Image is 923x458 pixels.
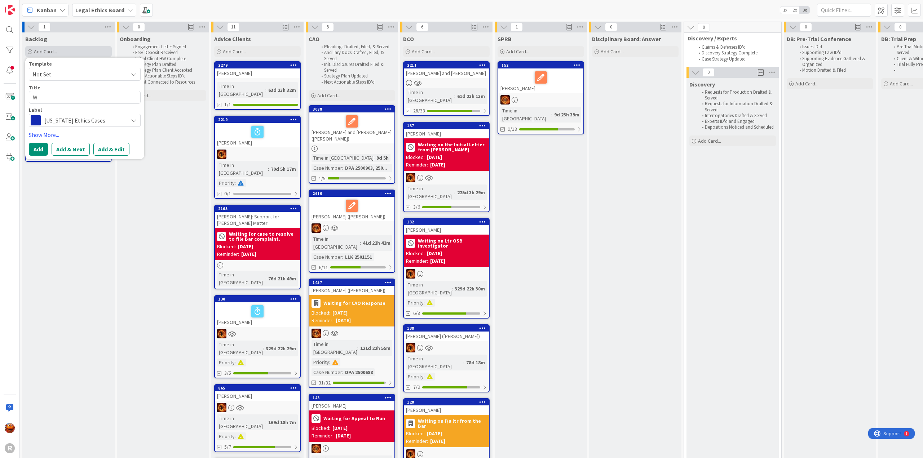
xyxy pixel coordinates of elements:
div: Time in [GEOGRAPHIC_DATA] [500,107,551,123]
div: TR [498,95,583,105]
span: Disciplinary Board: Answer [592,35,661,43]
span: 0 [698,23,710,32]
div: Case Number [312,164,342,172]
div: 865 [215,385,300,391]
div: 2279[PERSON_NAME] [215,62,300,78]
div: Time in [GEOGRAPHIC_DATA] [406,184,454,200]
div: [PERSON_NAME] [498,68,583,93]
span: Add Card... [890,80,913,87]
span: 0 [894,23,906,31]
div: Time in [GEOGRAPHIC_DATA] [406,355,463,370]
div: 137[PERSON_NAME] [404,123,489,138]
div: TR [309,329,394,338]
span: [US_STATE] Ethics Cases [44,115,124,125]
span: Add Card... [412,48,435,55]
img: TR [500,95,510,105]
span: 0 [133,23,145,31]
div: 9d 5h [375,154,390,162]
li: Case Strategy Updated [695,56,773,62]
span: : [268,165,269,173]
img: TR [312,223,321,233]
span: Advice Clients [214,35,251,43]
div: 1457 [309,279,394,286]
span: 6 [416,23,428,31]
span: 11 [227,23,239,31]
div: [PERSON_NAME] ([PERSON_NAME]) [309,286,394,295]
span: 2x [790,6,800,14]
div: Reminder: [312,317,334,324]
div: DPA 2500688 [343,368,375,376]
span: Discovery / Experts [688,35,772,42]
span: Discovery [689,81,715,88]
span: : [342,368,343,376]
li: Engagement Letter Signed [128,44,205,50]
div: 2165 [218,206,300,211]
button: Add & Edit [93,143,129,156]
div: 132 [404,219,489,225]
span: DCO [403,35,414,43]
div: Time in [GEOGRAPHIC_DATA] [406,88,454,104]
div: Time in [GEOGRAPHIC_DATA] [312,340,357,356]
div: 130 [218,297,300,302]
span: : [357,344,358,352]
div: DPA 2500903, 250... [343,164,389,172]
span: 0 [800,23,812,31]
div: 9d 23h 39m [552,111,581,119]
div: 865 [218,386,300,391]
span: 3/5 [224,369,231,377]
div: Time in [GEOGRAPHIC_DATA] [312,154,374,162]
span: : [342,164,343,172]
img: TR [406,343,415,352]
div: Reminder: [406,437,428,445]
div: 128 [404,399,489,405]
div: [DATE] [241,250,256,258]
div: 130 [215,296,300,302]
span: Template [29,61,52,66]
div: [DATE] [430,257,445,265]
li: Motion Drafted & Filed [795,67,872,73]
div: [DATE] [427,250,442,257]
b: Waiting for CAO Response [323,301,385,306]
li: Supporting Evidence Gathered & Organized [795,56,872,68]
div: 2219 [215,116,300,123]
span: 7/9 [413,383,420,391]
div: 2211 [407,63,489,68]
li: Initial Client HW Complete [128,56,205,62]
div: [DATE] [238,243,253,250]
div: 865[PERSON_NAME] [215,385,300,401]
div: [DATE] [430,437,445,445]
div: 2279 [215,62,300,68]
a: Show More... [29,130,141,139]
span: Support [15,1,33,10]
span: Add Card... [34,48,57,55]
div: 63d 23h 32m [266,86,298,94]
div: 130[PERSON_NAME] [215,296,300,327]
span: Label [29,107,42,112]
label: Title [29,84,40,91]
div: Time in [GEOGRAPHIC_DATA] [217,161,268,177]
div: 143 [309,395,394,401]
div: [DATE] [430,161,445,169]
div: 132[PERSON_NAME] [404,219,489,235]
span: : [235,432,236,440]
div: Time in [GEOGRAPHIC_DATA] [217,271,265,286]
span: 0/1 [224,190,231,197]
span: : [424,299,425,307]
img: TR [406,173,415,182]
div: 3088 [309,106,394,112]
span: 31/32 [319,379,331,387]
div: 2279 [218,63,300,68]
div: 3088 [313,107,394,112]
span: 5/7 [224,443,231,451]
span: : [454,92,455,100]
span: : [342,253,343,261]
div: 2219[PERSON_NAME] [215,116,300,147]
div: Time in [GEOGRAPHIC_DATA] [217,82,265,98]
div: LLK 2501151 [343,253,374,261]
span: Add Card... [698,138,721,144]
div: TR [215,403,300,412]
li: Supporting Law ID'd [795,50,872,55]
div: [PERSON_NAME] ([PERSON_NAME]) [404,332,489,341]
div: TR [215,329,300,338]
div: Time in [GEOGRAPHIC_DATA] [406,281,452,297]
